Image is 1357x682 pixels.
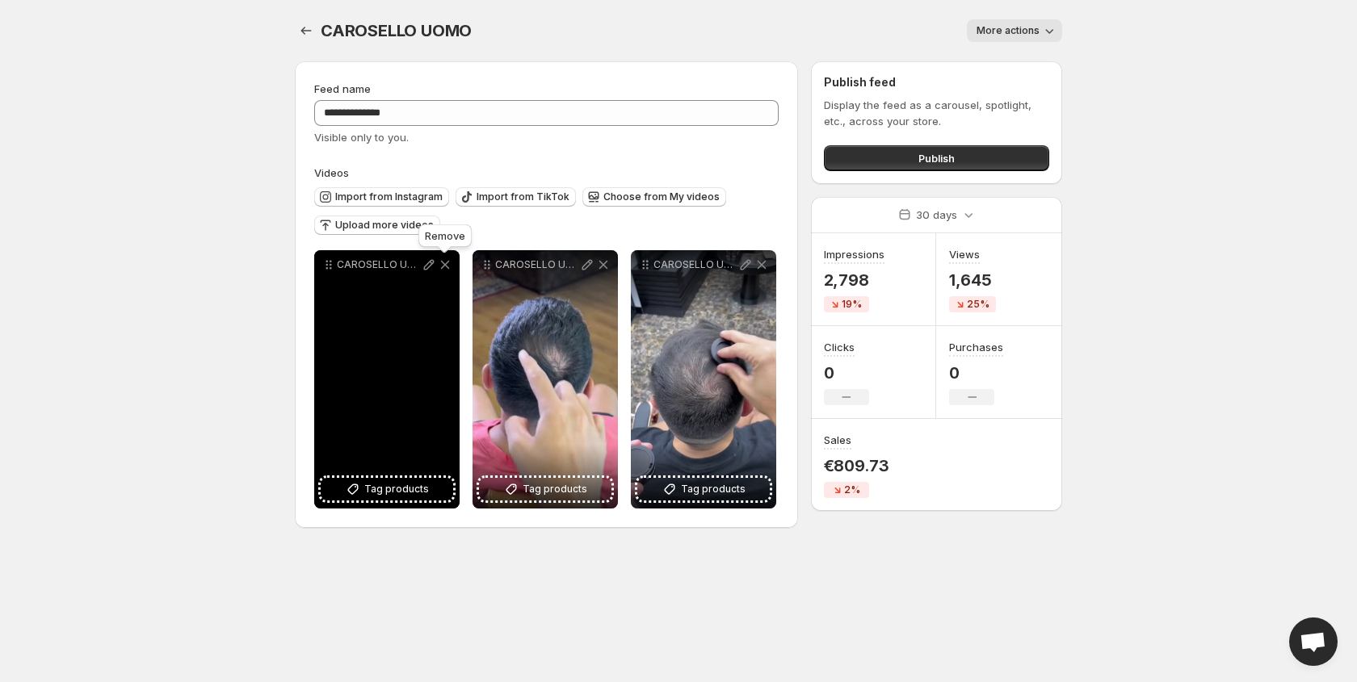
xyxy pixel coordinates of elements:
span: Upload more videos [335,219,434,232]
button: More actions [967,19,1062,42]
span: Visible only to you. [314,131,409,144]
h2: Publish feed [824,74,1049,90]
p: CAROSELLO UOMO 3 [495,258,579,271]
span: More actions [977,24,1040,37]
h3: Clicks [824,339,855,355]
button: Publish [824,145,1049,171]
span: Feed name [314,82,371,95]
span: 2% [844,483,860,496]
span: Publish [918,150,955,166]
span: Tag products [681,481,746,497]
h3: Impressions [824,246,884,262]
h3: Views [949,246,980,262]
div: CAROSELLO UOMO 3Tag products [473,250,618,508]
span: Import from Instagram [335,190,443,203]
button: Tag products [321,478,453,500]
p: 0 [949,363,1003,383]
span: CAROSELLO UOMO [321,21,472,40]
span: Import from TikTok [477,190,569,203]
p: CAROSELLO UOMO 2 [337,258,421,271]
p: CAROSELLO UOMO 4 [653,258,737,271]
span: Tag products [364,481,429,497]
p: 1,645 [949,270,996,290]
span: 25% [967,298,989,311]
button: Tag products [479,478,611,500]
span: Choose from My videos [603,190,720,203]
button: Settings [295,19,317,42]
p: 2,798 [824,270,884,290]
p: 0 [824,363,869,383]
button: Import from TikTok [456,187,576,207]
div: CAROSELLO UOMO 4Tag products [631,250,776,508]
p: Display the feed as a carousel, spotlight, etc., across your store. [824,97,1049,129]
p: 30 days [916,207,957,223]
button: Tag products [637,478,770,500]
div: CAROSELLO UOMO 2Tag products [314,250,460,508]
button: Import from Instagram [314,187,449,207]
h3: Purchases [949,339,1003,355]
button: Choose from My videos [582,187,726,207]
span: 19% [842,298,862,311]
button: Upload more videos [314,215,440,235]
h3: Sales [824,432,851,448]
span: Videos [314,166,349,179]
a: Open chat [1289,617,1338,666]
span: Tag products [523,481,587,497]
p: €809.73 [824,456,890,475]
